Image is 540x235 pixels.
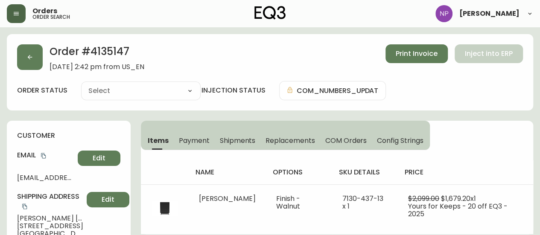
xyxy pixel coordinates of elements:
button: Edit [87,192,129,207]
span: Edit [102,195,114,204]
h4: Shipping Address [17,192,83,211]
img: logo [254,6,286,20]
span: Items [148,136,169,145]
span: COM Orders [325,136,367,145]
span: Yours for Keeps - 20 off EQ3 - 2025 [408,201,508,219]
h4: injection status [201,86,266,95]
label: order status [17,86,67,95]
img: 7130-437-MC-400-1-cljh09hmk01jc0186k2zdy6i5.jpg [151,195,178,222]
h4: Email [17,151,74,160]
span: Replacements [266,136,315,145]
button: Print Invoice [385,44,448,63]
span: [PERSON_NAME] [199,194,256,203]
button: copy [20,202,29,211]
span: Edit [93,154,105,163]
span: [EMAIL_ADDRESS][DOMAIN_NAME] [17,174,74,182]
h2: Order # 4135147 [50,44,144,63]
span: [DATE] 2:42 pm from US_EN [50,63,144,71]
span: [PERSON_NAME] [459,10,520,17]
span: Config Strings [377,136,423,145]
span: Print Invoice [396,49,438,58]
span: [STREET_ADDRESS] [17,222,83,230]
span: [PERSON_NAME] [PERSON_NAME] [17,215,83,222]
h4: customer [17,131,120,140]
span: $1,679.20 x 1 [441,194,476,203]
span: $2,099.00 [408,194,439,203]
h4: options [273,168,325,177]
img: 50f1e64a3f95c89b5c5247455825f96f [435,5,452,22]
span: Shipments [220,136,256,145]
button: copy [39,151,48,160]
button: Edit [78,151,120,166]
li: Finish - Walnut [276,195,322,210]
h4: price [405,168,521,177]
span: Payment [179,136,210,145]
h4: sku details [339,168,391,177]
h5: order search [32,15,70,20]
span: 7130-437-13 x 1 [342,194,383,211]
span: Orders [32,8,57,15]
h4: name [196,168,259,177]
